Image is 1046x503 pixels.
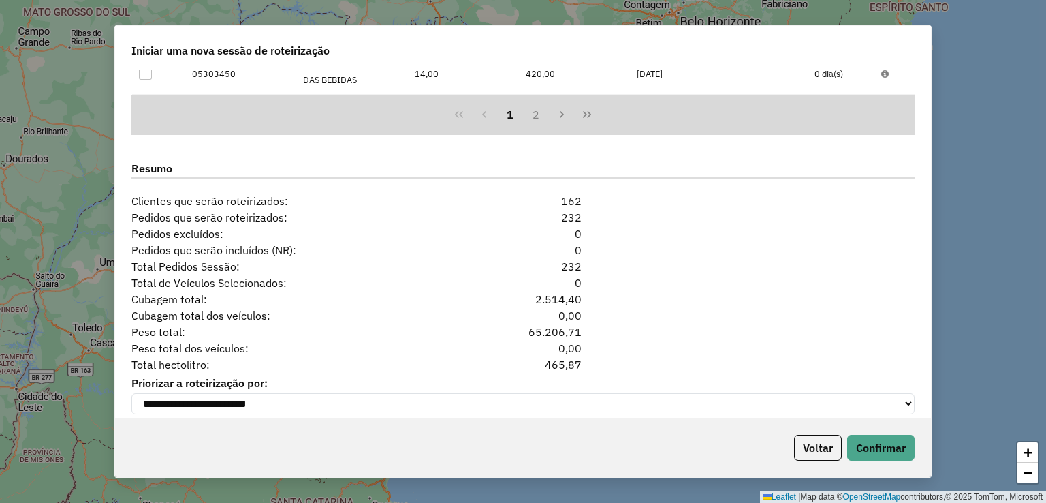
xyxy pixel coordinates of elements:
span: Total Pedidos Sessão: [123,258,456,275]
span: Pedidos que serão roteirizados: [123,209,456,226]
a: OpenStreetMap [843,492,901,502]
span: Iniciar uma nova sessão de roteirização [131,42,330,59]
td: 0 dia(s) [808,94,874,134]
label: Priorizar a roteirização por: [131,375,915,391]
div: 2.514,40 [456,291,590,307]
span: Pedidos que serão incluídos (NR): [123,242,456,258]
div: 0,00 [456,340,590,356]
div: 232 [456,209,590,226]
span: | [798,492,800,502]
button: Voltar [794,435,842,461]
span: Cubagem total: [123,291,456,307]
button: Next Page [549,102,575,128]
div: 65.206,71 [456,324,590,340]
div: 0 [456,242,590,258]
label: Resumo [131,160,915,179]
div: 0,00 [456,307,590,324]
div: 162 [456,193,590,209]
button: Confirmar [847,435,915,461]
a: Zoom out [1017,463,1038,483]
div: 232 [456,258,590,275]
td: 14,00 [407,54,518,94]
td: 0 dia(s) [808,54,874,94]
span: Cubagem total dos veículos: [123,307,456,324]
td: 420,00 [518,54,629,94]
span: Peso total dos veículos: [123,340,456,356]
span: Pedidos excluídos: [123,226,456,242]
a: Leaflet [763,492,796,502]
td: 341,07 [518,94,629,134]
a: Zoom in [1017,442,1038,463]
button: Last Page [574,102,600,128]
td: 13,06 [407,94,518,134]
span: Total hectolitro: [123,356,456,373]
span: − [1024,464,1032,481]
td: 40100996 - CORACAO D OURO LANCH [296,94,407,134]
span: + [1024,444,1032,461]
div: 0 [456,226,590,242]
td: 40100820 - ESTACAO DAS BEBIDAS [296,54,407,94]
div: 0 [456,275,590,291]
span: Peso total: [123,324,456,340]
button: 2 [523,102,549,128]
span: Total de Veículos Selecionados: [123,275,456,291]
td: [DATE] [630,94,808,134]
div: Map data © contributors,© 2025 TomTom, Microsoft [760,491,1046,503]
td: [DATE] [630,54,808,94]
td: 2 pedidos [185,94,296,134]
button: 1 [497,102,523,128]
td: 05303450 [185,54,296,94]
div: 465,87 [456,356,590,373]
span: Clientes que serão roteirizados: [123,193,456,209]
